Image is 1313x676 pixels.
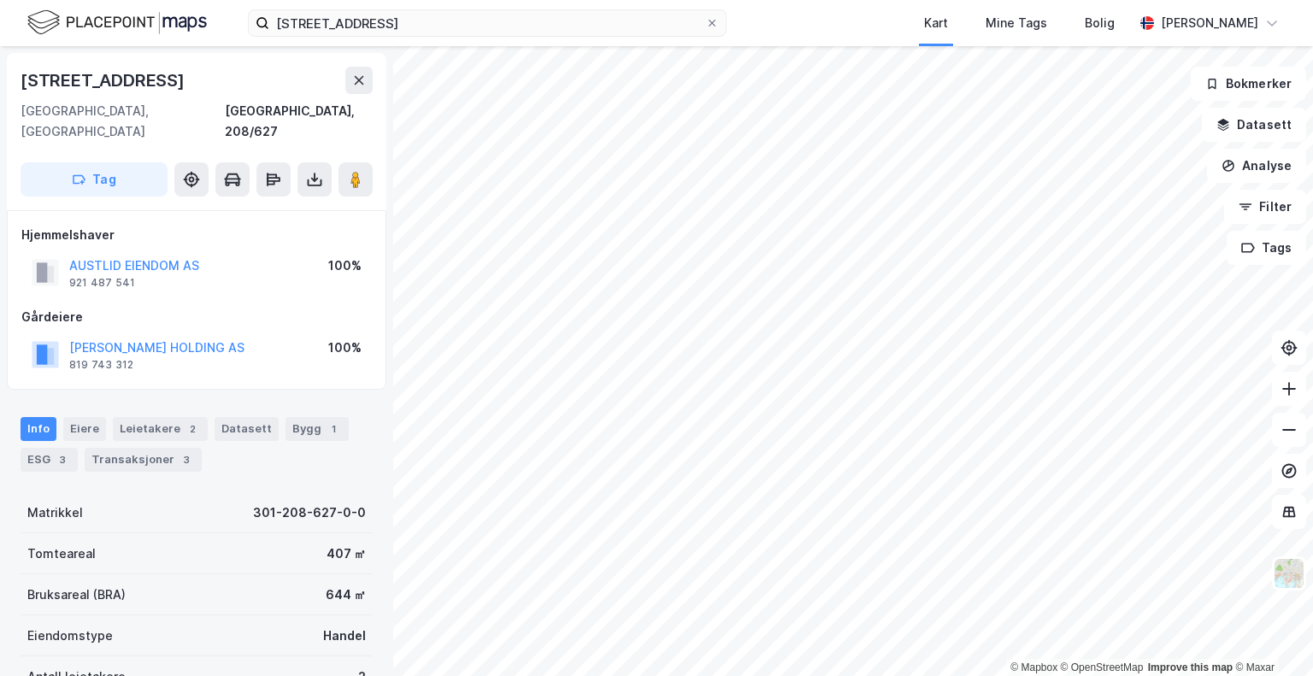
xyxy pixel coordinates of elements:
input: Søk på adresse, matrikkel, gårdeiere, leietakere eller personer [269,10,705,36]
div: Bolig [1085,13,1115,33]
div: [GEOGRAPHIC_DATA], 208/627 [225,101,373,142]
a: OpenStreetMap [1061,661,1144,673]
div: Handel [323,626,366,646]
div: 407 ㎡ [327,544,366,564]
div: 3 [178,451,195,468]
div: Matrikkel [27,503,83,523]
div: Gårdeiere [21,307,372,327]
div: Bruksareal (BRA) [27,585,126,605]
div: Eiere [63,417,106,441]
div: Eiendomstype [27,626,113,646]
button: Bokmerker [1191,67,1306,101]
div: Bygg [286,417,349,441]
div: Leietakere [113,417,208,441]
div: 1 [325,420,342,438]
div: 921 487 541 [69,276,135,290]
button: Filter [1224,190,1306,224]
button: Datasett [1202,108,1306,142]
div: Transaksjoner [85,448,202,472]
div: 100% [328,338,362,358]
button: Tag [21,162,168,197]
img: Z [1273,557,1305,590]
div: Datasett [215,417,279,441]
div: 3 [54,451,71,468]
div: 100% [328,256,362,276]
div: Kontrollprogram for chat [1228,594,1313,676]
div: Tomteareal [27,544,96,564]
div: 819 743 312 [69,358,133,372]
div: Mine Tags [986,13,1047,33]
button: Tags [1227,231,1306,265]
iframe: Chat Widget [1228,594,1313,676]
button: Analyse [1207,149,1306,183]
div: 301-208-627-0-0 [253,503,366,523]
img: logo.f888ab2527a4732fd821a326f86c7f29.svg [27,8,207,38]
a: Improve this map [1148,661,1233,673]
div: ESG [21,448,78,472]
div: Info [21,417,56,441]
div: 644 ㎡ [326,585,366,605]
div: 2 [184,420,201,438]
div: [PERSON_NAME] [1161,13,1258,33]
div: [GEOGRAPHIC_DATA], [GEOGRAPHIC_DATA] [21,101,225,142]
div: [STREET_ADDRESS] [21,67,188,94]
div: Hjemmelshaver [21,225,372,245]
a: Mapbox [1010,661,1057,673]
div: Kart [924,13,948,33]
